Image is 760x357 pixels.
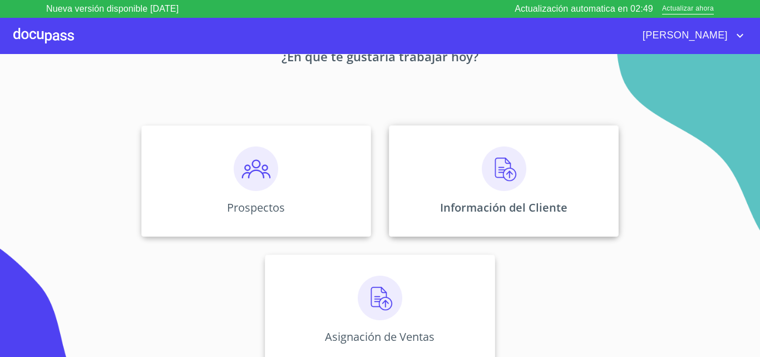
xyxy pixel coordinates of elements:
button: account of current user [634,27,747,45]
img: prospectos.png [234,146,278,191]
img: carga.png [358,276,402,320]
p: ¿En qué te gustaría trabajar hoy? [37,47,723,70]
p: Información del Cliente [440,200,567,215]
span: Actualizar ahora [662,3,714,15]
img: carga.png [482,146,526,191]
p: Prospectos [227,200,285,215]
span: [PERSON_NAME] [634,27,733,45]
p: Asignación de Ventas [325,329,435,344]
p: Actualización automatica en 02:49 [515,2,653,16]
p: Nueva versión disponible [DATE] [46,2,179,16]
